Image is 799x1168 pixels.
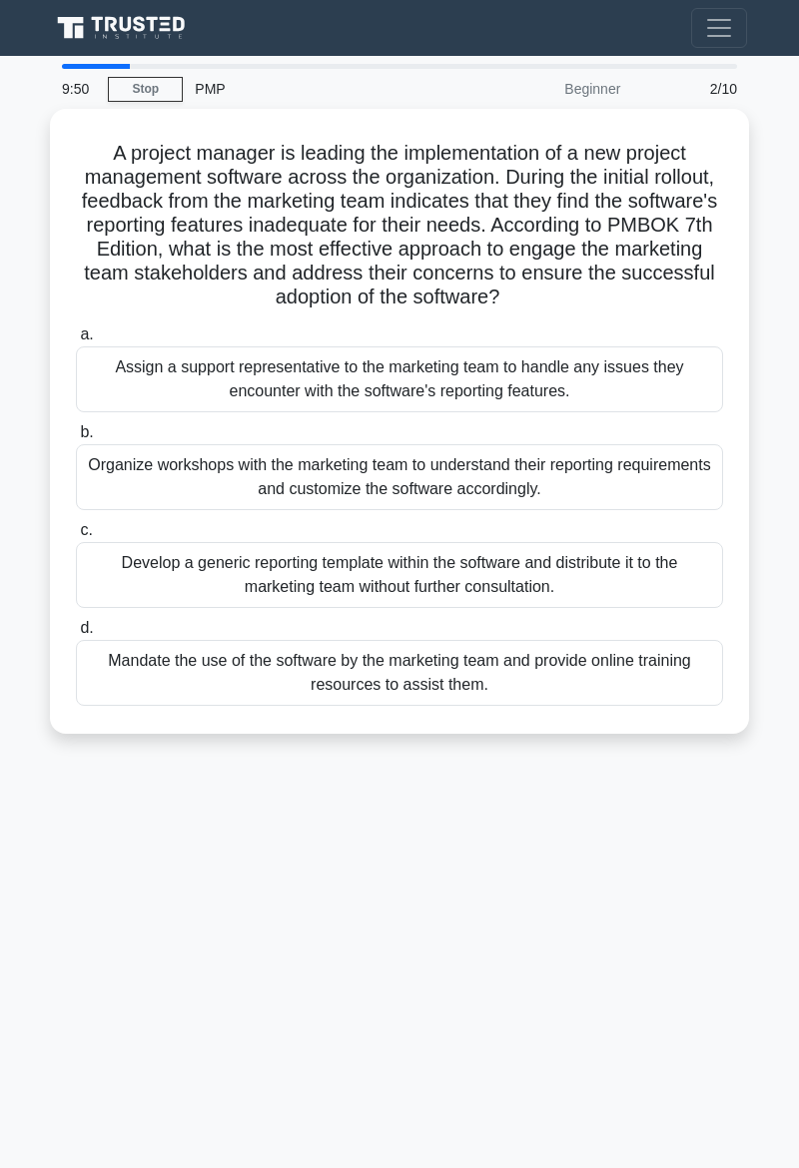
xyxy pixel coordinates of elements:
[74,141,725,310] h5: A project manager is leading the implementation of a new project management software across the o...
[80,325,93,342] span: a.
[80,521,92,538] span: c.
[76,542,723,608] div: Develop a generic reporting template within the software and distribute it to the marketing team ...
[76,640,723,706] div: Mandate the use of the software by the marketing team and provide online training resources to as...
[76,444,723,510] div: Organize workshops with the marketing team to understand their reporting requirements and customi...
[691,8,747,48] button: Toggle navigation
[457,69,632,109] div: Beginner
[183,69,457,109] div: PMP
[80,423,93,440] span: b.
[108,77,183,102] a: Stop
[80,619,93,636] span: d.
[50,69,108,109] div: 9:50
[632,69,749,109] div: 2/10
[76,346,723,412] div: Assign a support representative to the marketing team to handle any issues they encounter with th...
